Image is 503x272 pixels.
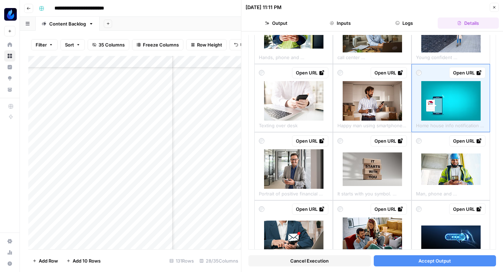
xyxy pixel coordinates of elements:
[292,135,328,146] a: Open URL
[374,69,403,76] div: Open URL
[337,121,407,129] span: Happy man using smartphone and drinking coffee in new home
[290,257,329,264] span: Cancel Execution
[186,39,227,50] button: Row Height
[4,73,15,84] a: Opportunities
[337,52,407,61] span: call center [DEMOGRAPHIC_DATA] agent with headset work from home use mobile phone
[60,39,85,50] button: Sort
[4,62,15,73] a: Insights
[453,206,482,213] div: Open URL
[259,52,328,61] span: Hands, phone and [MEDICAL_DATA] with texting, person or contact with info for building developmen...
[374,137,403,144] div: Open URL
[374,206,403,213] div: Open URL
[374,17,435,29] button: Logs
[73,257,101,264] span: Add 10 Rows
[246,17,307,29] button: Output
[28,255,62,266] button: Add Row
[371,203,407,215] a: Open URL
[343,81,402,121] img: happy-man-using-smartphone-and-drinking-coffee-in-new-home.jpg
[31,39,58,50] button: Filter
[167,255,197,266] div: 131 Rows
[453,69,482,76] div: Open URL
[197,255,241,266] div: 28/35 Columns
[143,41,179,48] span: Freeze Columns
[62,255,105,266] button: Add 10 Rows
[229,39,257,50] button: Undo
[337,189,407,197] span: It starts with you symbol. wooden blocks with words It starts with [DOMAIN_NAME] and It starts wi...
[132,39,183,50] button: Freeze Columns
[371,135,407,146] a: Open URL
[259,189,328,197] span: Portrait of positive financial advisor in eyeglasses smiling and using mobile phone in office cor...
[4,258,15,269] button: Help + Support
[246,4,282,11] div: [DATE] 11:11 PM
[438,17,499,29] button: Details
[88,39,129,50] button: 35 Columns
[4,6,15,23] button: Workspace: AgentFire Content
[4,84,15,95] a: Your Data
[296,69,325,76] div: Open URL
[374,255,496,266] button: Accept Output
[197,41,222,48] span: Row Height
[264,149,323,189] img: portrait-of-positive-financial-advisor-in-eyeglasses-smiling-and-using-mobile-phone-in-office.jpg
[421,153,481,185] img: man-phone-and-construction-worker-with-texting-happy-and-contact-with-info-for-building.jpg
[309,17,371,29] button: Inputs
[264,221,323,254] img: businessman-using-smartphone-and-touching-email-icon-with-notification-online-communication.jpg
[36,41,47,48] span: Filter
[416,52,486,61] span: Young confident businesswoman standing outdoor of office center building on the street in a busin...
[4,236,15,247] a: Settings
[296,137,325,144] div: Open URL
[4,50,15,62] a: Browse
[421,226,481,249] img: chat-bot-assistance-polygonal-bubble-speech-in-digital-hand-ai-chatbot-service-virtual.jpg
[4,8,17,21] img: AgentFire Content Logo
[343,152,402,186] img: it-starts-with-you-symbol-wooden-blocks-with-words-it-starts-with-you-business-and-it-starts.jpg
[292,67,328,78] a: Open URL
[418,257,451,264] span: Accept Output
[4,39,15,50] a: Home
[39,257,58,264] span: Add Row
[36,17,100,31] a: Content Backlog
[4,247,15,258] a: Usage
[343,217,402,257] img: cheerful-couple-using-cell-phone-while-relaxing-after-moving-into-new-apartment.jpg
[421,81,481,121] img: home-house-info-notification-on-mobile-phone-digital-app-on-smartphone-device-rent-or-sell.jpg
[99,41,125,48] span: 35 Columns
[453,137,482,144] div: Open URL
[296,206,325,213] div: Open URL
[416,121,486,129] span: Home house info notification on mobile phone. Digital app on smartphone device, rent or sell appl...
[449,135,486,146] a: Open URL
[264,81,323,121] img: texting-over-desk.jpg
[449,67,486,78] a: Open URL
[449,203,486,215] a: Open URL
[248,255,371,266] button: Cancel Execution
[416,189,486,197] span: Man, phone and [MEDICAL_DATA] with texting, happy and contact with info for building development....
[292,203,328,215] a: Open URL
[259,121,298,129] span: Texting over desk
[49,20,86,27] div: Content Backlog
[65,41,74,48] span: Sort
[371,67,407,78] a: Open URL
